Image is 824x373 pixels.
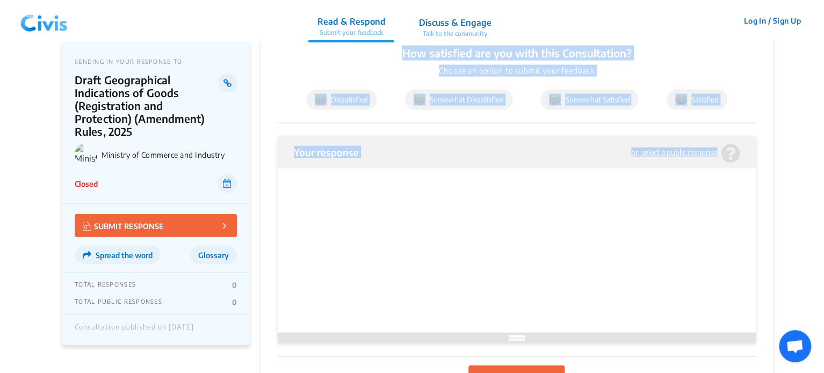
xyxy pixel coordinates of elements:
p: TOTAL RESPONSES [75,281,136,289]
span: Spread the word [96,251,153,260]
button: SUBMIT RESPONSE [75,214,237,237]
p: Talk to the community [418,29,491,39]
span: Glossary [198,251,229,260]
img: navlogo.png [16,5,72,37]
p: Discuss & Engage [418,16,491,29]
p: Read & Respond [317,15,385,28]
span: Somewhat Satisfied [549,94,630,106]
p: SUBMIT RESPONSE [83,220,164,232]
button: Dissatisfied [306,90,377,110]
div: or, select a public response [631,149,717,157]
img: somewhat_satisfied.svg [549,94,561,106]
div: Your response [294,147,359,157]
p: Submit your feedback [317,28,385,38]
button: Satisfied [667,90,727,110]
p: 0 [232,298,237,306]
span: Somewhat Dissatisfied [414,94,504,106]
div: Open chat [779,330,811,362]
button: Spread the word [75,246,161,264]
span: Dissatisfied [315,94,368,106]
img: Vector.jpg [83,222,91,231]
p: 0 [232,281,237,289]
p: SENDING IN YOUR RESPONSE TO [75,58,237,65]
p: TOTAL PUBLIC RESPONSES [75,298,162,306]
p: Choose an option to submit your feedback [278,65,756,77]
button: Glossary [190,246,237,264]
p: How satisfied are you with this Consultation? [278,46,756,61]
button: Log In / Sign Up [736,12,808,29]
img: dissatisfied.svg [315,94,327,106]
span: Satisfied [675,94,719,106]
div: Consultation published on [DATE] [75,323,194,337]
iframe: Rich Text Editor, editor1 [294,171,740,311]
img: satisfied.svg [675,94,687,106]
button: Somewhat Satisfied [540,90,638,110]
button: Somewhat Dissatisfied [405,90,512,110]
p: Ministry of Commerce and Industry [102,150,237,159]
img: Ministry of Commerce and Industry logo [75,143,97,166]
p: Draft Geographical Indications of Goods (Registration and Protection) (Amendment) Rules, 2025 [75,74,218,138]
img: somewhat_dissatisfied.svg [414,94,425,106]
p: Closed [75,178,98,189]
